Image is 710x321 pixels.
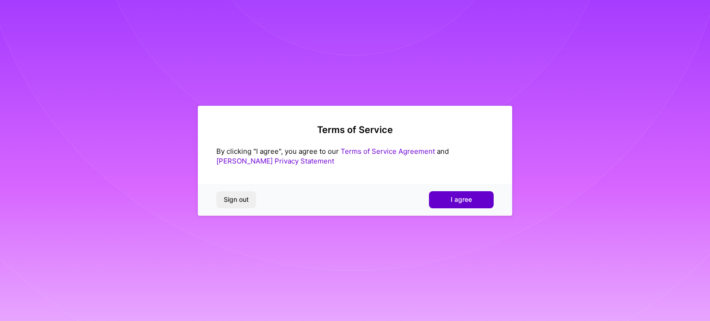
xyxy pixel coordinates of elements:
span: I agree [451,195,472,204]
button: I agree [429,191,494,208]
a: Terms of Service Agreement [341,147,435,156]
button: Sign out [216,191,256,208]
h2: Terms of Service [216,124,494,135]
div: By clicking "I agree", you agree to our and [216,146,494,166]
span: Sign out [224,195,249,204]
a: [PERSON_NAME] Privacy Statement [216,157,334,165]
